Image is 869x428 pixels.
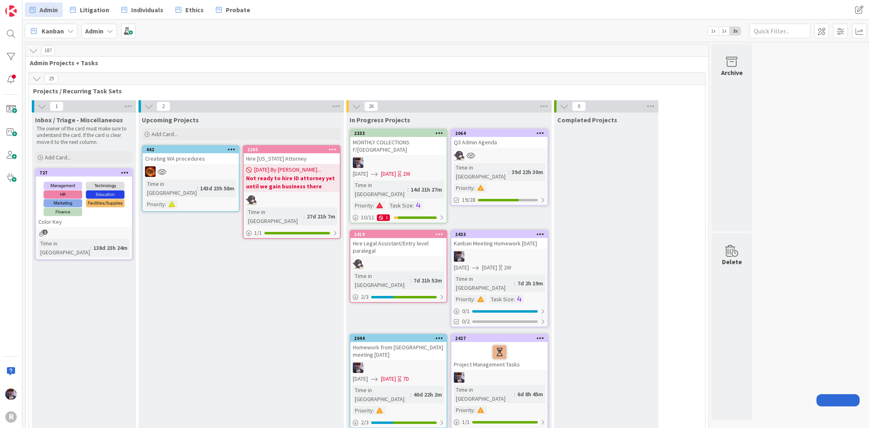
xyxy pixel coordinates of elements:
div: Priority [454,295,474,304]
span: 2 [156,101,170,111]
div: Delete [722,257,742,267]
img: ML [454,251,464,262]
div: Kanban Meeting Homework [DATE] [451,238,548,249]
span: Inbox / Triage - Miscellaneous [35,116,123,124]
a: 2064Q3 Admin AgendaKNTime in [GEOGRAPHIC_DATA]:39d 22h 30mPriority:19/28 [451,129,548,206]
div: 2205 [247,147,340,152]
span: : [373,406,374,415]
div: 2064 [455,130,548,136]
div: 143d 23h 58m [198,184,236,193]
span: : [410,276,411,285]
a: Probate [211,2,255,17]
div: Time in [GEOGRAPHIC_DATA] [454,274,514,292]
span: Kanban [42,26,64,36]
div: 2/3 [350,417,447,428]
span: : [304,212,305,221]
span: : [474,183,475,192]
span: Litigation [80,5,109,15]
div: Time in [GEOGRAPHIC_DATA] [353,181,407,199]
a: 727Color KeyTime in [GEOGRAPHIC_DATA]:138d 23h 24m [35,168,133,260]
div: 27d 21h 7m [305,212,337,221]
div: 14d 21h 27m [409,185,444,194]
div: Creating WA procedures [143,153,239,164]
span: [DATE] By [PERSON_NAME]... [254,165,321,174]
div: Color Key [36,216,132,227]
div: 2044Homework from [GEOGRAPHIC_DATA] meeting [DATE] [350,335,447,360]
span: : [514,390,515,399]
span: 1x [708,27,719,35]
b: Not ready to hire ID attorney yet until we gain business there [246,174,337,190]
div: 2427 [451,335,548,342]
a: 2333MONTHLY COLLECTIONS F/[GEOGRAPHIC_DATA]ML[DATE][DATE]2WTime in [GEOGRAPHIC_DATA]:14d 21h 27mP... [350,129,447,223]
div: Time in [GEOGRAPHIC_DATA] [353,386,410,404]
img: TR [145,166,156,177]
div: Time in [GEOGRAPHIC_DATA] [353,271,410,289]
div: Time in [GEOGRAPHIC_DATA] [454,385,514,403]
div: 1/1 [244,228,340,238]
div: 1/1 [451,417,548,427]
div: 7d 2h 19m [515,279,545,288]
div: 2205 [244,146,340,153]
span: 2x [719,27,730,35]
div: 2419 [350,231,447,238]
span: 187 [41,46,55,55]
span: [DATE] [353,375,368,383]
span: 1 [50,101,64,111]
div: 7d 21h 52m [411,276,444,285]
span: [DATE] [482,263,497,272]
div: Time in [GEOGRAPHIC_DATA] [454,163,508,181]
img: KN [246,194,257,205]
span: 1 / 1 [462,418,470,426]
div: 2433Kanban Meeting Homework [DATE] [451,231,548,249]
div: Time in [GEOGRAPHIC_DATA] [38,239,90,257]
img: Visit kanbanzone.com [5,5,17,17]
div: Hire Legal Assistant/Entry level paralegal [350,238,447,256]
div: 2205Hire [US_STATE] Attorney [244,146,340,164]
div: Priority [454,183,474,192]
span: Ethics [185,5,204,15]
span: 2 / 3 [361,293,369,301]
div: 6d 8h 45m [515,390,545,399]
div: MONTHLY COLLECTIONS F/[GEOGRAPHIC_DATA] [350,137,447,155]
div: ML [350,362,447,373]
div: Priority [454,406,474,415]
div: 2064Q3 Admin Agenda [451,130,548,148]
span: [DATE] [381,375,396,383]
span: Probate [226,5,250,15]
span: : [413,201,414,210]
span: : [373,201,374,210]
span: Completed Projects [557,116,617,124]
div: 727 [40,170,132,176]
span: : [474,406,475,415]
span: In Progress Projects [350,116,410,124]
div: 2333MONTHLY COLLECTIONS F/[GEOGRAPHIC_DATA] [350,130,447,155]
div: 2419Hire Legal Assistant/Entry level paralegal [350,231,447,256]
div: Time in [GEOGRAPHIC_DATA] [246,207,304,225]
span: Add Card... [152,130,178,138]
b: Admin [85,27,103,35]
div: 10/111 [350,212,447,223]
div: Priority [353,406,373,415]
span: : [410,390,411,399]
span: : [90,243,91,252]
span: Admin Projects + Tasks [30,59,698,67]
img: KN [353,258,363,269]
div: 462 [146,147,239,152]
div: 2433 [455,232,548,237]
input: Quick Filter... [749,24,810,38]
span: Upcoming Projects [142,116,199,124]
img: ML [454,372,464,383]
span: [DATE] [353,170,368,178]
span: 29 [44,74,58,84]
div: R [5,411,17,423]
div: 138d 23h 24m [91,243,130,252]
span: : [197,184,198,193]
span: [DATE] [381,170,396,178]
div: 2333 [354,130,447,136]
span: Admin [40,5,58,15]
span: 10 / 11 [361,213,374,222]
span: 1 / 1 [254,229,262,237]
span: 2 / 3 [361,418,369,427]
div: 7D [403,375,409,383]
div: 727 [36,169,132,176]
